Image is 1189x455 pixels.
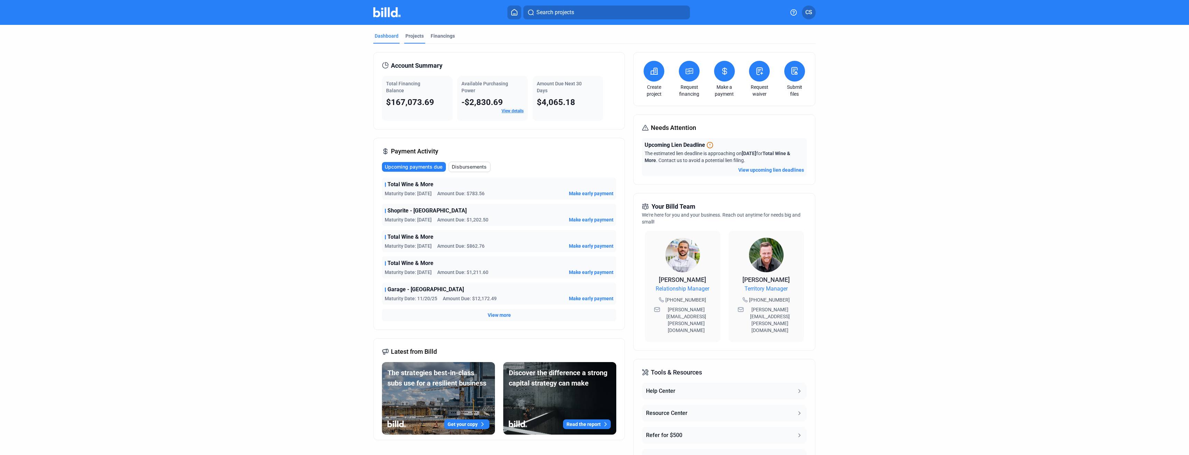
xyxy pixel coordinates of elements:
[537,81,582,93] span: Amount Due Next 30 Days
[536,8,574,17] span: Search projects
[745,306,795,334] span: [PERSON_NAME][EMAIL_ADDRESS][PERSON_NAME][DOMAIN_NAME]
[385,163,442,170] span: Upcoming payments due
[509,368,611,388] div: Discover the difference a strong capital strategy can make
[502,108,524,113] a: View details
[563,419,611,429] button: Read the report
[391,61,442,70] span: Account Summary
[385,216,432,223] span: Maturity Date: [DATE]
[437,243,485,249] span: Amount Due: $862.76
[569,243,614,249] button: Make early payment
[387,368,489,388] div: The strategies best-in-class subs use for a resilient business
[642,405,806,421] button: Resource Center
[523,6,690,19] button: Search projects
[747,84,771,97] a: Request waiver
[738,167,804,173] button: View upcoming lien deadlines
[642,383,806,399] button: Help Center
[386,97,434,107] span: $167,073.69
[385,243,432,249] span: Maturity Date: [DATE]
[642,427,806,444] button: Refer for $500
[712,84,737,97] a: Make a payment
[391,347,437,357] span: Latest from Billd
[537,97,575,107] span: $4,065.18
[662,306,711,334] span: [PERSON_NAME][EMAIL_ADDRESS][PERSON_NAME][DOMAIN_NAME]
[569,269,614,276] button: Make early payment
[569,295,614,302] button: Make early payment
[642,212,801,225] span: We're here for you and your business. Reach out anytime for needs big and small!
[385,269,432,276] span: Maturity Date: [DATE]
[677,84,701,97] a: Request financing
[405,32,424,39] div: Projects
[665,238,700,272] img: Relationship Manager
[444,419,489,429] button: Get your copy
[659,276,706,283] span: [PERSON_NAME]
[569,216,614,223] button: Make early payment
[387,180,433,189] span: Total Wine & More
[449,162,490,172] button: Disbursements
[386,81,420,93] span: Total Financing Balance
[461,81,508,93] span: Available Purchasing Power
[443,295,497,302] span: Amount Due: $12,172.49
[645,151,790,163] span: The estimated lien deadline is approaching on for . Contact us to avoid a potential lien filing.
[437,269,488,276] span: Amount Due: $1,211.60
[656,285,709,293] span: Relationship Manager
[646,431,682,439] div: Refer for $500
[373,7,401,17] img: Billd Company Logo
[646,387,675,395] div: Help Center
[651,368,702,377] span: Tools & Resources
[802,6,816,19] button: CS
[805,8,812,17] span: CS
[749,238,784,272] img: Territory Manager
[387,233,433,241] span: Total Wine & More
[569,190,614,197] button: Make early payment
[375,32,399,39] div: Dashboard
[385,190,432,197] span: Maturity Date: [DATE]
[437,216,488,223] span: Amount Due: $1,202.50
[783,84,807,97] a: Submit files
[488,312,511,319] button: View more
[387,207,467,215] span: Shoprite - [GEOGRAPHIC_DATA]
[652,202,695,211] span: Your Billd Team
[387,259,433,267] span: Total Wine & More
[382,162,446,172] button: Upcoming payments due
[391,146,438,156] span: Payment Activity
[461,97,503,107] span: -$2,830.69
[385,295,437,302] span: Maturity Date: 11/20/25
[387,285,464,294] span: Garage - [GEOGRAPHIC_DATA]
[646,409,687,417] div: Resource Center
[642,84,666,97] a: Create project
[665,296,706,303] span: [PHONE_NUMBER]
[749,296,790,303] span: [PHONE_NUMBER]
[645,141,705,149] span: Upcoming Lien Deadline
[742,276,790,283] span: [PERSON_NAME]
[651,123,696,133] span: Needs Attention
[742,151,756,156] span: [DATE]
[431,32,455,39] div: Financings
[437,190,485,197] span: Amount Due: $783.56
[452,163,487,170] span: Disbursements
[745,285,788,293] span: Territory Manager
